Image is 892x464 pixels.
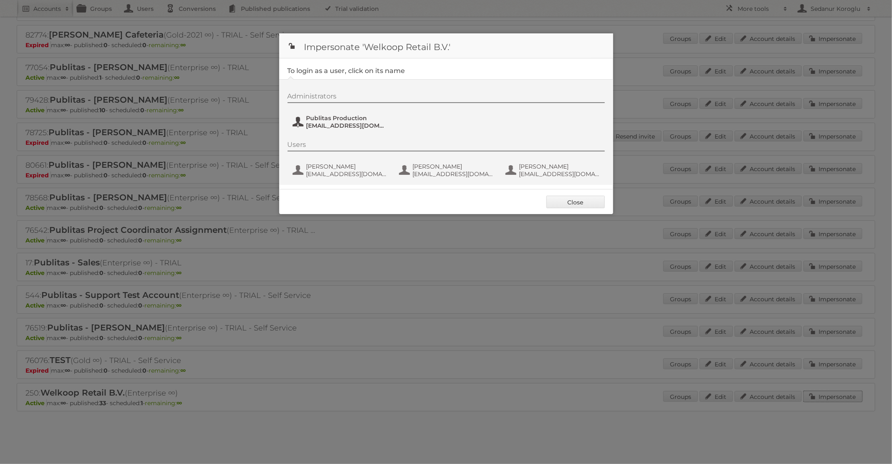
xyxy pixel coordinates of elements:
span: [EMAIL_ADDRESS][DOMAIN_NAME] [306,122,387,129]
a: Close [546,196,605,208]
button: Publitas Production [EMAIL_ADDRESS][DOMAIN_NAME] [292,113,390,130]
span: Publitas Production [306,114,387,122]
span: [PERSON_NAME] [306,163,387,170]
span: [EMAIL_ADDRESS][DOMAIN_NAME] [519,170,600,178]
span: [PERSON_NAME] [413,163,494,170]
legend: To login as a user, click on its name [288,67,405,75]
span: [EMAIL_ADDRESS][DOMAIN_NAME] [306,170,387,178]
span: [PERSON_NAME] [519,163,600,170]
span: [EMAIL_ADDRESS][DOMAIN_NAME] [413,170,494,178]
button: [PERSON_NAME] [EMAIL_ADDRESS][DOMAIN_NAME] [398,162,496,179]
button: [PERSON_NAME] [EMAIL_ADDRESS][DOMAIN_NAME] [292,162,390,179]
h1: Impersonate 'Welkoop Retail B.V.' [279,33,613,58]
button: [PERSON_NAME] [EMAIL_ADDRESS][DOMAIN_NAME] [505,162,603,179]
div: Administrators [288,92,605,103]
div: Users [288,141,605,151]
